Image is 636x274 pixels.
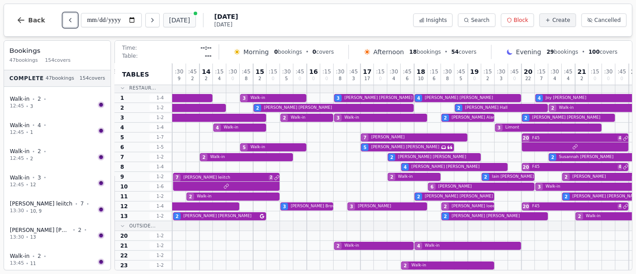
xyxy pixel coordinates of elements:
[120,154,124,161] span: 7
[4,169,110,194] button: Walk-in •3•12:45•12
[445,48,448,56] span: •
[390,154,394,161] span: 2
[551,69,559,74] span: : 30
[30,155,33,162] span: 2
[149,193,171,200] span: 1 - 2
[565,174,568,180] span: 2
[75,201,78,207] span: •
[364,144,367,151] span: 5
[581,77,583,81] span: 2
[291,115,333,121] span: Walk-in
[120,114,124,121] span: 3
[618,136,622,141] span: 4
[582,48,585,56] span: •
[81,200,84,207] span: 7
[376,69,385,74] span: : 15
[10,174,30,181] span: Walk-in
[431,184,434,190] span: 6
[505,124,602,131] span: Limont
[120,183,128,190] span: 10
[26,103,29,110] span: •
[390,174,394,180] span: 2
[337,95,340,102] span: 3
[364,134,367,141] span: 7
[398,174,441,180] span: Walk-in
[216,124,219,131] span: 4
[524,68,532,75] span: 20
[84,227,87,233] span: •
[325,77,328,81] span: 0
[523,135,529,141] span: 20
[203,154,206,161] span: 2
[44,174,47,181] span: •
[4,195,110,220] button: [PERSON_NAME] leiitch•7•13:30•10, 9
[149,124,171,131] span: 1 - 4
[32,148,35,155] span: •
[38,174,41,181] span: 3
[38,253,41,260] span: 2
[122,52,138,60] span: Table:
[44,148,47,155] span: •
[224,124,266,131] span: Walk-in
[457,69,465,74] span: : 45
[551,154,555,161] span: 2
[32,122,35,128] span: •
[120,104,124,111] span: 2
[120,134,124,141] span: 5
[143,115,266,121] span: Walk-in
[552,17,570,24] span: Create
[30,208,42,214] span: 10, 9
[532,164,616,170] span: F45
[26,260,29,267] span: •
[607,77,610,81] span: 0
[243,47,269,56] span: Morning
[283,203,286,210] span: 3
[283,115,286,121] span: 2
[10,129,24,137] span: 12:45
[404,262,407,269] span: 2
[532,135,616,141] span: F45
[38,95,41,103] span: 2
[350,203,353,210] span: 3
[358,203,427,210] span: [PERSON_NAME]
[567,77,569,81] span: 4
[183,175,267,181] span: [PERSON_NAME] leiitch
[242,69,250,74] span: : 45
[143,95,212,101] span: Walk-in
[500,77,502,81] span: 3
[313,49,316,55] span: 0
[444,115,447,121] span: 2
[417,193,420,200] span: 2
[149,154,171,160] span: 1 - 2
[149,163,171,170] span: 1 - 4
[86,201,89,207] span: •
[274,48,302,56] span: bookings
[344,95,414,101] span: [PERSON_NAME] [PERSON_NAME]
[120,252,128,259] span: 22
[243,95,246,102] span: 3
[539,13,576,27] button: Create
[532,115,615,121] span: [PERSON_NAME] [PERSON_NAME]
[618,69,626,74] span: : 45
[260,214,264,218] svg: Google booking
[483,69,492,74] span: : 15
[32,253,35,260] span: •
[618,204,622,209] span: 4
[256,105,259,111] span: 2
[10,260,24,267] span: 13:45
[10,207,24,215] span: 13:30
[9,57,38,64] span: 47 bookings
[191,77,194,81] span: 2
[498,124,501,131] span: 3
[149,242,171,249] span: 1 - 2
[30,181,36,188] span: 12
[30,103,33,110] span: 3
[120,163,124,171] span: 8
[229,69,237,74] span: : 30
[80,75,105,82] span: 154 covers
[44,96,47,103] span: •
[486,77,489,81] span: 2
[305,48,309,56] span: •
[581,13,627,27] button: Cancelled
[26,181,29,188] span: •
